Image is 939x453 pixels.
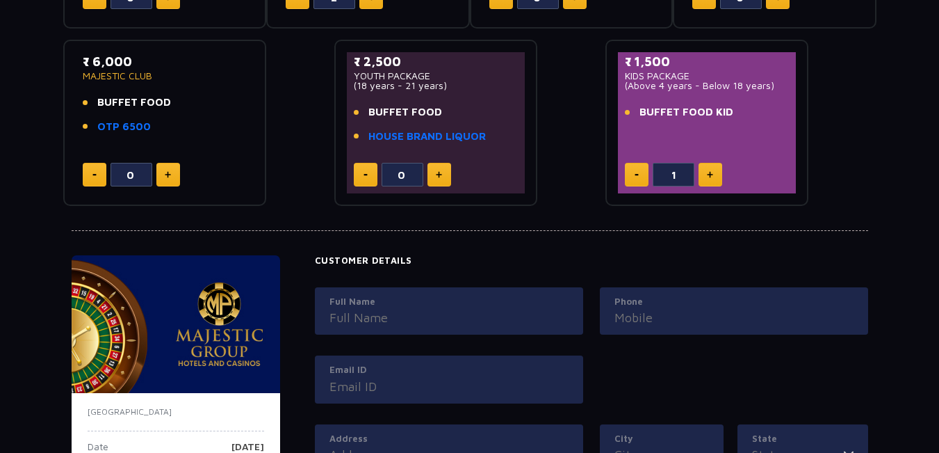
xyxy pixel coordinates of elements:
img: plus [165,171,171,178]
p: MAJESTIC CLUB [83,71,247,81]
p: ₹ 2,500 [354,52,519,71]
img: minus [92,174,97,176]
span: BUFFET FOOD KID [639,104,733,120]
p: ₹ 6,000 [83,52,247,71]
label: Full Name [329,295,569,309]
img: plus [707,171,713,178]
label: City [614,432,709,446]
a: OTP 6500 [97,119,151,135]
label: Phone [614,295,854,309]
p: KIDS PACKAGE [625,71,790,81]
img: minus [635,174,639,176]
p: (18 years - 21 years) [354,81,519,90]
p: YOUTH PACKAGE [354,71,519,81]
input: Full Name [329,308,569,327]
h4: Customer Details [315,255,868,267]
span: BUFFET FOOD [368,104,442,120]
input: Email ID [329,377,569,396]
img: minus [364,174,368,176]
p: ₹ 1,500 [625,52,790,71]
label: Address [329,432,569,446]
span: BUFFET FOOD [97,95,171,111]
img: plus [436,171,442,178]
label: State [752,432,854,446]
img: majesticPride-banner [72,255,280,393]
a: HOUSE BRAND LIQUOR [368,129,486,145]
p: [GEOGRAPHIC_DATA] [88,406,264,418]
label: Email ID [329,363,569,377]
p: (Above 4 years - Below 18 years) [625,81,790,90]
input: Mobile [614,308,854,327]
